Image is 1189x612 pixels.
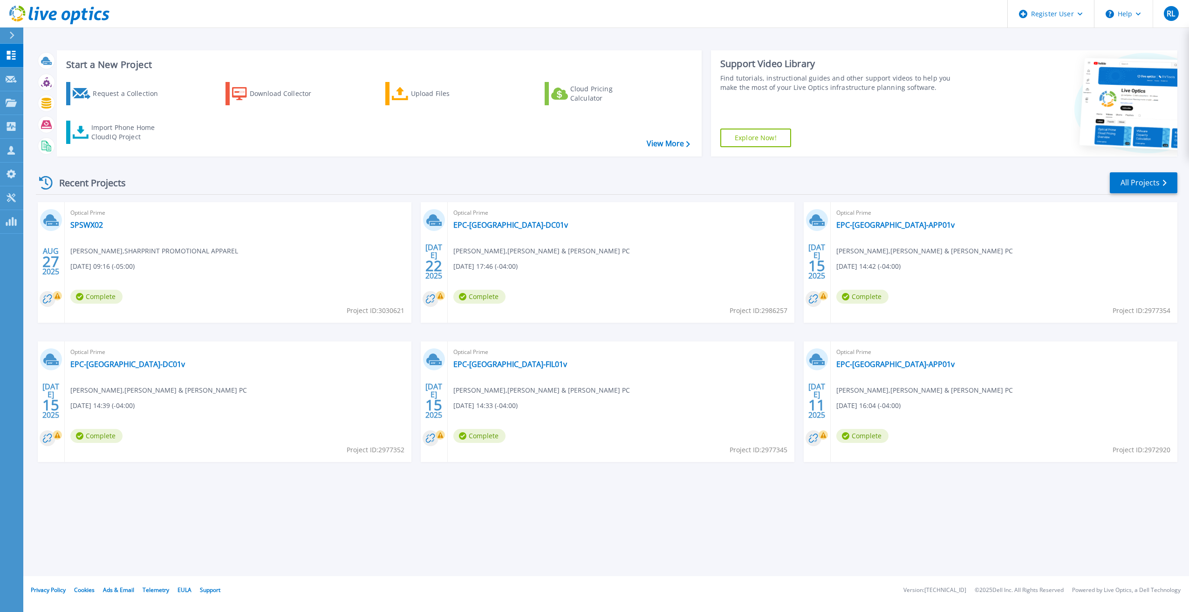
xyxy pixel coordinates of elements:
[453,290,506,304] span: Complete
[545,82,649,105] a: Cloud Pricing Calculator
[70,220,103,230] a: SPSWX02
[42,245,60,279] div: AUG 2025
[225,82,329,105] a: Download Collector
[453,246,630,256] span: [PERSON_NAME] , [PERSON_NAME] & [PERSON_NAME] PC
[70,347,406,357] span: Optical Prime
[1110,172,1177,193] a: All Projects
[200,586,220,594] a: Support
[70,261,135,272] span: [DATE] 09:16 (-05:00)
[720,58,961,70] div: Support Video Library
[411,84,485,103] div: Upload Files
[453,401,518,411] span: [DATE] 14:33 (-04:00)
[453,429,506,443] span: Complete
[836,220,955,230] a: EPC-[GEOGRAPHIC_DATA]-APP01v
[385,82,489,105] a: Upload Files
[808,262,825,270] span: 15
[425,262,442,270] span: 22
[453,261,518,272] span: [DATE] 17:46 (-04:00)
[103,586,134,594] a: Ads & Email
[70,290,123,304] span: Complete
[808,245,826,279] div: [DATE] 2025
[720,129,791,147] a: Explore Now!
[1072,587,1181,593] li: Powered by Live Optics, a Dell Technology
[453,208,789,218] span: Optical Prime
[347,445,404,455] span: Project ID: 2977352
[975,587,1064,593] li: © 2025 Dell Inc. All Rights Reserved
[143,586,169,594] a: Telemetry
[730,306,787,316] span: Project ID: 2986257
[1113,445,1170,455] span: Project ID: 2972920
[570,84,645,103] div: Cloud Pricing Calculator
[31,586,66,594] a: Privacy Policy
[425,384,443,418] div: [DATE] 2025
[903,587,966,593] li: Version: [TECHNICAL_ID]
[66,60,690,70] h3: Start a New Project
[1167,10,1175,17] span: RL
[425,401,442,409] span: 15
[91,123,164,142] div: Import Phone Home CloudIQ Project
[836,208,1172,218] span: Optical Prime
[836,246,1013,256] span: [PERSON_NAME] , [PERSON_NAME] & [PERSON_NAME] PC
[453,360,567,369] a: EPC-[GEOGRAPHIC_DATA]-FIL01v
[347,306,404,316] span: Project ID: 3030621
[70,246,238,256] span: [PERSON_NAME] , SHARPRINT PROMOTIONAL APPAREL
[453,347,789,357] span: Optical Prime
[808,384,826,418] div: [DATE] 2025
[647,139,690,148] a: View More
[836,401,901,411] span: [DATE] 16:04 (-04:00)
[836,290,888,304] span: Complete
[70,208,406,218] span: Optical Prime
[70,360,185,369] a: EPC-[GEOGRAPHIC_DATA]-DC01v
[178,586,191,594] a: EULA
[836,347,1172,357] span: Optical Prime
[1113,306,1170,316] span: Project ID: 2977354
[36,171,138,194] div: Recent Projects
[42,401,59,409] span: 15
[720,74,961,92] div: Find tutorials, instructional guides and other support videos to help you make the most of your L...
[836,360,955,369] a: EPC-[GEOGRAPHIC_DATA]-APP01v
[808,401,825,409] span: 11
[42,384,60,418] div: [DATE] 2025
[730,445,787,455] span: Project ID: 2977345
[93,84,167,103] div: Request a Collection
[836,385,1013,395] span: [PERSON_NAME] , [PERSON_NAME] & [PERSON_NAME] PC
[453,220,568,230] a: EPC-[GEOGRAPHIC_DATA]-DC01v
[836,429,888,443] span: Complete
[66,82,170,105] a: Request a Collection
[74,586,95,594] a: Cookies
[42,258,59,265] span: 27
[453,385,630,395] span: [PERSON_NAME] , [PERSON_NAME] & [PERSON_NAME] PC
[250,84,324,103] div: Download Collector
[836,261,901,272] span: [DATE] 14:42 (-04:00)
[70,385,247,395] span: [PERSON_NAME] , [PERSON_NAME] & [PERSON_NAME] PC
[425,245,443,279] div: [DATE] 2025
[70,401,135,411] span: [DATE] 14:39 (-04:00)
[70,429,123,443] span: Complete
